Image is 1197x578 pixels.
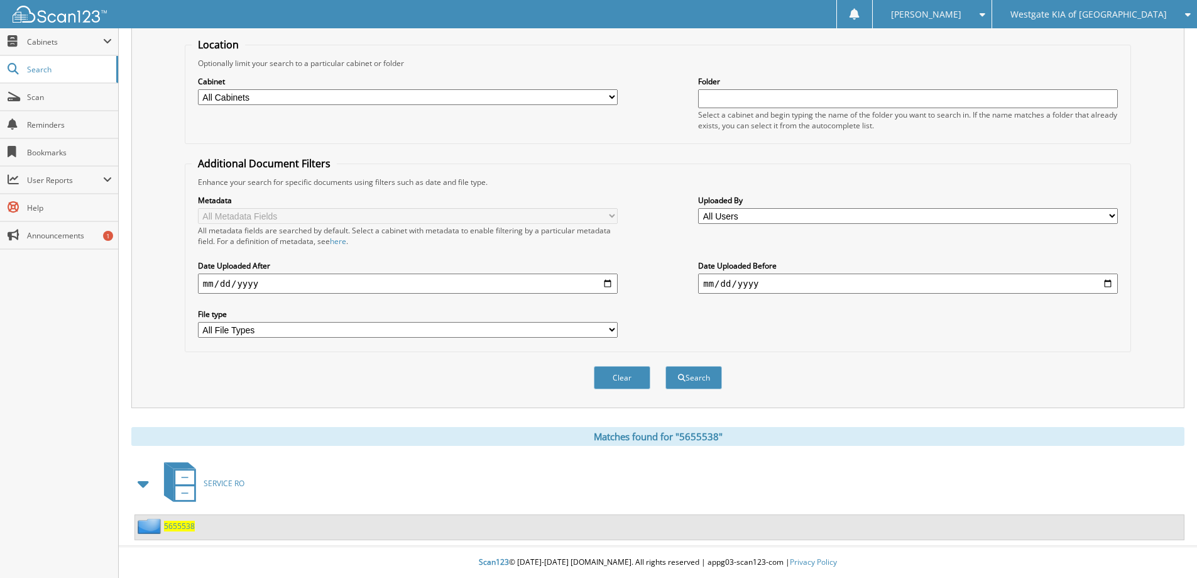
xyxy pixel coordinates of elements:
[198,225,618,247] div: All metadata fields are searched by default. Select a cabinet with metadata to enable filtering b...
[198,274,618,294] input: start
[27,230,112,241] span: Announcements
[594,366,650,389] button: Clear
[330,236,346,247] a: here
[1010,11,1167,18] span: Westgate KIA of [GEOGRAPHIC_DATA]
[192,157,337,170] legend: Additional Document Filters
[156,459,244,508] a: SERVICE RO
[27,64,110,75] span: Search
[698,109,1118,131] div: Select a cabinet and begin typing the name of the folder you want to search in. If the name match...
[698,195,1118,206] label: Uploaded By
[198,195,618,206] label: Metadata
[27,203,112,213] span: Help
[479,557,509,567] span: Scan123
[698,274,1118,294] input: end
[192,38,245,52] legend: Location
[119,547,1197,578] div: © [DATE]-[DATE] [DOMAIN_NAME]. All rights reserved | appg03-scan123-com |
[27,92,112,103] span: Scan
[164,521,195,531] a: 5655538
[891,11,961,18] span: [PERSON_NAME]
[103,231,113,241] div: 1
[27,119,112,130] span: Reminders
[27,175,103,186] span: User Reports
[27,36,103,47] span: Cabinets
[138,518,164,534] img: folder2.png
[198,76,618,87] label: Cabinet
[698,76,1118,87] label: Folder
[198,309,618,320] label: File type
[665,366,722,389] button: Search
[204,478,244,489] span: SERVICE RO
[13,6,107,23] img: scan123-logo-white.svg
[131,427,1184,446] div: Matches found for "5655538"
[192,177,1124,187] div: Enhance your search for specific documents using filters such as date and file type.
[698,260,1118,271] label: Date Uploaded Before
[27,147,112,158] span: Bookmarks
[192,58,1124,69] div: Optionally limit your search to a particular cabinet or folder
[198,260,618,271] label: Date Uploaded After
[790,557,837,567] a: Privacy Policy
